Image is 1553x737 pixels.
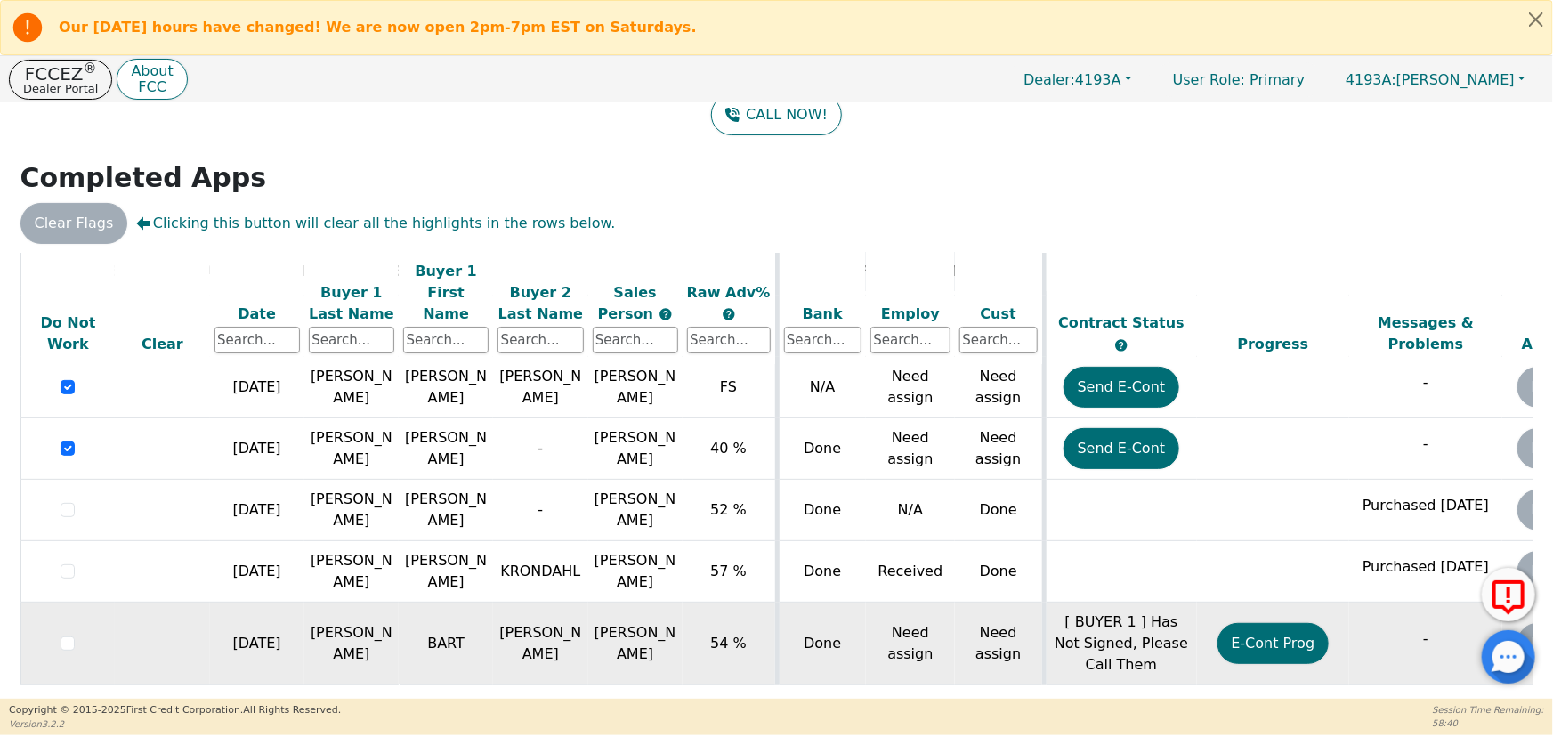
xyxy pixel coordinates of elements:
div: Employ [870,304,950,325]
span: Contract Status [1058,315,1185,332]
button: Report Error to FCC [1482,568,1535,621]
span: [PERSON_NAME] [595,368,676,406]
td: [DATE] [210,603,304,685]
p: FCCEZ [23,65,98,83]
span: Dealer: [1023,71,1075,88]
td: Done [777,418,866,480]
div: Cust [959,304,1038,325]
input: Search... [959,328,1038,354]
input: Search... [870,328,950,354]
td: [DATE] [210,541,304,603]
p: About [131,64,173,78]
strong: Completed Apps [20,162,267,193]
p: Purchased [DATE] [1354,495,1498,516]
p: Dealer Portal [23,83,98,94]
input: Search... [593,328,678,354]
div: Do Not Work [26,313,111,356]
button: Send E-Cont [1064,428,1180,469]
a: User Role: Primary [1155,62,1322,97]
p: Copyright © 2015- 2025 First Credit Corporation. [9,703,341,718]
span: [PERSON_NAME] [595,490,676,529]
button: Dealer:4193A [1005,66,1151,93]
div: Progress [1201,335,1346,356]
td: Done [777,603,866,685]
p: - [1354,372,1498,393]
td: [DATE] [210,418,304,480]
td: [ BUYER 1 ] Has Not Signed, Please Call Them [1044,603,1197,685]
p: FCC [131,80,173,94]
div: Buyer 2 Last Name [497,282,583,325]
td: N/A [866,480,955,541]
td: - [493,480,587,541]
span: User Role : [1173,71,1245,88]
td: [PERSON_NAME] [304,418,399,480]
p: Purchased [DATE] [1354,556,1498,578]
td: Need assign [955,357,1044,418]
td: Done [777,541,866,603]
span: Raw Adv% [687,284,771,301]
td: - [493,418,587,480]
input: Search... [497,328,583,354]
span: 4193A [1023,71,1121,88]
span: 54 % [710,635,747,652]
td: [PERSON_NAME] [399,418,493,480]
td: [DATE] [210,357,304,418]
button: CALL NOW! [711,94,842,135]
td: [PERSON_NAME] [304,541,399,603]
td: Need assign [866,357,955,418]
div: Buyer 1 First Name [403,261,489,325]
td: BART [399,603,493,685]
td: Done [955,480,1044,541]
p: Primary [1155,62,1322,97]
td: [DATE] [210,480,304,541]
input: Search... [403,328,489,354]
td: [PERSON_NAME] [304,480,399,541]
span: [PERSON_NAME] [1346,71,1515,88]
td: Need assign [955,603,1044,685]
div: Buyer 1 Last Name [309,282,394,325]
div: Clear [119,335,205,356]
span: 4193A: [1346,71,1396,88]
button: 4193A:[PERSON_NAME] [1327,66,1544,93]
span: All Rights Reserved. [243,704,341,716]
td: [PERSON_NAME] [493,357,587,418]
td: Done [955,541,1044,603]
td: Done [777,480,866,541]
span: Sales Person [598,284,659,322]
td: [PERSON_NAME] [304,357,399,418]
button: E-Cont Prog [1217,623,1330,664]
p: - [1354,628,1498,650]
span: [PERSON_NAME] [595,624,676,662]
div: Bank [784,304,862,325]
button: AboutFCC [117,59,187,101]
td: KRONDAHL [493,541,587,603]
span: [PERSON_NAME] [595,429,676,467]
td: Need assign [866,603,955,685]
p: Session Time Remaining: [1433,703,1544,717]
td: [PERSON_NAME] [304,603,399,685]
span: [PERSON_NAME] [595,552,676,590]
p: Version 3.2.2 [9,717,341,731]
td: N/A [777,357,866,418]
span: Clicking this button will clear all the highlights in the rows below. [136,213,615,234]
button: Send E-Cont [1064,367,1180,408]
input: Search... [214,328,300,354]
span: 52 % [710,501,747,518]
b: Our [DATE] hours have changed! We are now open 2pm-7pm EST on Saturdays. [59,19,697,36]
div: Messages & Problems [1354,313,1498,356]
button: Close alert [1520,1,1552,37]
input: Search... [784,328,862,354]
input: Search... [309,328,394,354]
td: [PERSON_NAME] [493,603,587,685]
input: Search... [687,328,771,354]
p: 58:40 [1433,717,1544,730]
button: FCCEZ®Dealer Portal [9,60,112,100]
span: 40 % [710,440,747,457]
div: Date [214,304,300,325]
td: [PERSON_NAME] [399,357,493,418]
